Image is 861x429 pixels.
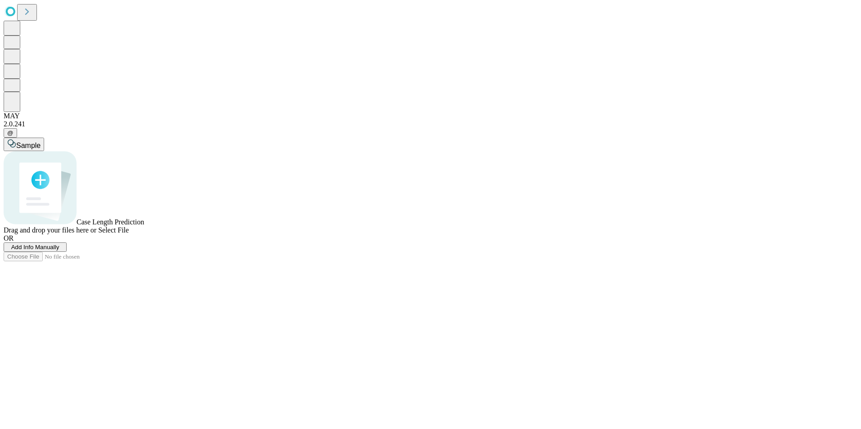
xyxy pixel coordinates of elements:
button: Add Info Manually [4,242,67,252]
div: 2.0.241 [4,120,857,128]
span: @ [7,130,14,136]
div: MAY [4,112,857,120]
span: Select File [98,226,129,234]
span: Sample [16,142,41,149]
span: Drag and drop your files here or [4,226,96,234]
span: OR [4,234,14,242]
button: @ [4,128,17,138]
span: Case Length Prediction [77,218,144,226]
button: Sample [4,138,44,151]
span: Add Info Manually [11,244,59,250]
